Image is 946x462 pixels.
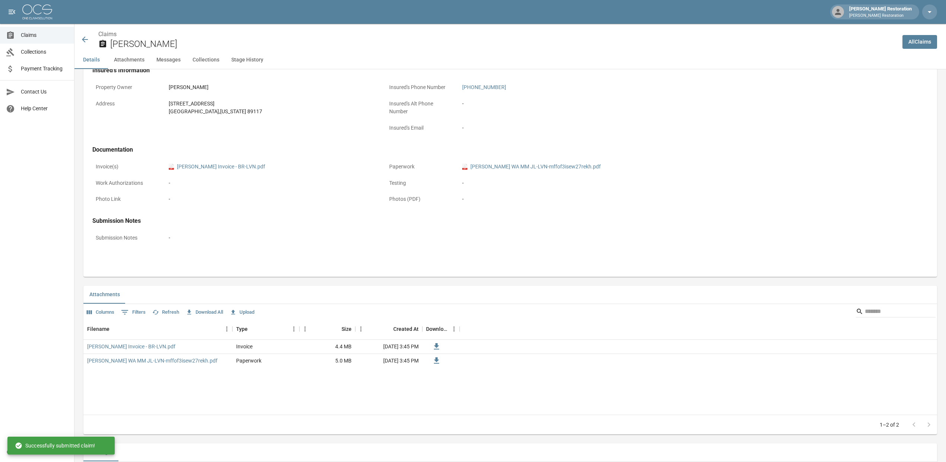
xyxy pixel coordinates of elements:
button: Messages [150,51,187,69]
p: Insured's Phone Number [386,80,453,95]
button: Menu [288,323,299,335]
nav: breadcrumb [98,30,896,39]
button: Attachments [83,286,126,304]
p: Work Authorizations [92,176,159,190]
div: - [169,179,374,187]
button: Menu [448,323,460,335]
a: [PERSON_NAME] Invoice - BR-LVN.pdf [87,343,175,350]
h4: Insured's Information [92,67,670,74]
div: Type [232,319,299,339]
div: related-list tabs [83,286,937,304]
p: Testing [386,176,453,190]
p: Submission Notes [92,231,159,245]
div: [PERSON_NAME] [169,83,209,91]
button: Menu [299,323,311,335]
p: 1–2 of 2 [880,421,899,428]
a: pdf[PERSON_NAME] WA MM JL-LVN-mffof3isew27rekh.pdf [462,163,601,171]
div: Invoice [236,343,253,350]
button: open drawer [4,4,19,19]
div: Size [342,319,352,339]
div: - [462,195,667,203]
a: AllClaims [902,35,937,49]
div: - [169,234,170,242]
div: 5.0 MB [299,354,355,368]
div: [STREET_ADDRESS] [169,100,262,108]
button: Menu [221,323,232,335]
div: [GEOGRAPHIC_DATA] , [US_STATE] 89117 [169,108,262,115]
div: Successfully submitted claim! [15,439,95,452]
div: Created At [355,319,422,339]
p: Insured's Email [386,121,453,135]
img: ocs-logo-white-transparent.png [22,4,52,19]
p: Insured's Alt Phone Number [386,96,453,119]
div: 4.4 MB [299,340,355,354]
button: Upload [228,307,256,318]
button: Details [74,51,108,69]
div: anchor tabs [74,51,946,69]
p: Photos (PDF) [386,192,453,206]
h2: [PERSON_NAME] [110,39,896,50]
a: [PERSON_NAME] WA MM JL-LVN-mffof3isew27rekh.pdf [87,357,218,364]
p: Address [92,96,159,111]
div: Download [422,319,460,339]
div: [DATE] 3:45 PM [355,354,422,368]
button: Menu [355,323,366,335]
span: Collections [21,48,68,56]
div: Size [299,319,355,339]
button: Stage History [225,51,269,69]
a: Claims [98,31,117,38]
p: [PERSON_NAME] Restoration [849,13,912,19]
div: related-list tabs [83,443,937,461]
button: Show filters [119,306,147,318]
p: Paperwork [386,159,453,174]
h4: Submission Notes [92,217,670,225]
a: pdf[PERSON_NAME] Invoice - BR-LVN.pdf [169,163,265,171]
span: Contact Us [21,88,68,96]
div: Type [236,319,248,339]
div: Paperwork [236,357,261,364]
div: [DATE] 3:45 PM [355,340,422,354]
div: - [462,124,464,132]
div: [PERSON_NAME] Restoration [846,5,915,19]
div: Filename [83,319,232,339]
div: - [462,179,667,187]
span: Payment Tracking [21,65,68,73]
div: Search [856,306,936,319]
div: - [462,100,464,108]
span: Claims [21,31,68,39]
button: Attachments [108,51,150,69]
p: Photo Link [92,192,159,206]
p: Invoice(s) [92,159,159,174]
div: Download [426,319,448,339]
button: Download All [184,307,225,318]
button: Refresh [150,307,181,318]
p: Property Owner [92,80,159,95]
span: Help Center [21,105,68,113]
div: - [169,195,170,203]
h4: Documentation [92,146,670,154]
a: [PHONE_NUMBER] [462,84,506,90]
button: Collections [187,51,225,69]
div: Created At [393,319,419,339]
button: Select columns [85,307,116,318]
div: © 2025 One Claim Solution [7,448,67,456]
div: Filename [87,319,109,339]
